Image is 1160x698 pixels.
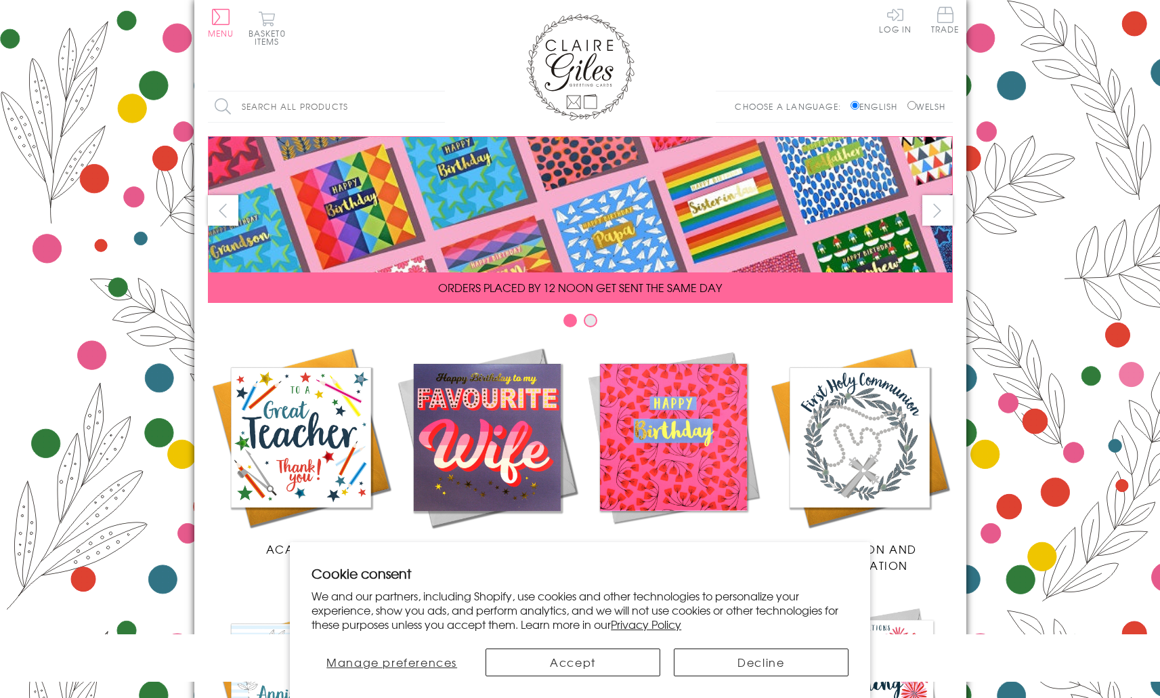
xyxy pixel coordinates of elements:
[931,7,960,36] a: Trade
[255,27,286,47] span: 0 items
[580,344,767,557] a: Birthdays
[431,91,445,122] input: Search
[931,7,960,33] span: Trade
[312,564,848,583] h2: Cookie consent
[802,541,917,573] span: Communion and Confirmation
[394,344,580,557] a: New Releases
[735,100,848,112] p: Choose a language:
[526,14,635,121] img: Claire Giles Greetings Cards
[208,195,238,226] button: prev
[674,649,848,676] button: Decline
[611,616,681,632] a: Privacy Policy
[879,7,911,33] a: Log In
[208,9,234,37] button: Menu
[851,100,904,112] label: English
[907,101,916,110] input: Welsh
[907,100,946,112] label: Welsh
[208,91,445,122] input: Search all products
[563,314,577,327] button: Carousel Page 1 (Current Slide)
[266,541,336,557] span: Academic
[208,344,394,557] a: Academic
[208,27,234,39] span: Menu
[312,589,848,631] p: We and our partners, including Shopify, use cookies and other technologies to personalize your ex...
[326,654,457,670] span: Manage preferences
[442,541,531,557] span: New Releases
[312,649,472,676] button: Manage preferences
[851,101,859,110] input: English
[584,314,597,327] button: Carousel Page 2
[486,649,660,676] button: Accept
[767,344,953,573] a: Communion and Confirmation
[641,541,706,557] span: Birthdays
[438,279,722,295] span: ORDERS PLACED BY 12 NOON GET SENT THE SAME DAY
[249,11,286,45] button: Basket0 items
[922,195,953,226] button: next
[208,313,953,334] div: Carousel Pagination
